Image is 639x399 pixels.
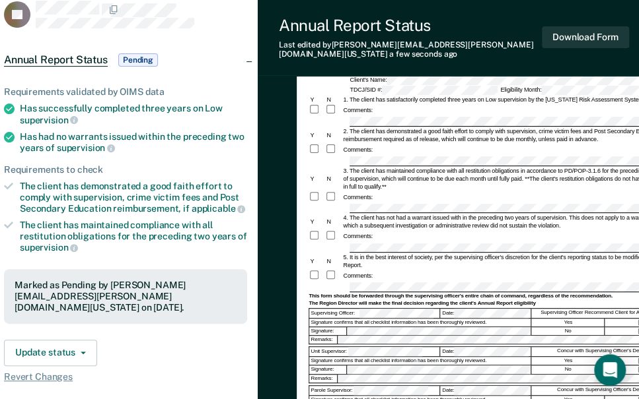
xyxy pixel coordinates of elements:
div: N [325,218,342,226]
div: Open Intercom Messenger [594,354,626,386]
div: The client has demonstrated a good faith effort to comply with supervision, crime victim fees and... [20,181,247,214]
div: Marked as Pending by [PERSON_NAME][EMAIL_ADDRESS][PERSON_NAME][DOMAIN_NAME][US_STATE] on [DATE]. [15,280,237,313]
div: Y [309,218,325,226]
div: Comments: [342,232,374,240]
div: Date: [441,309,531,318]
span: Pending [118,53,158,67]
div: Signature confirms that all checklist information has been thoroughly reviewed. [309,357,531,365]
span: a few seconds ago [389,49,457,59]
button: Update status [4,340,97,366]
div: The client has maintained compliance with all restitution obligations for the preceding two years of [20,220,247,253]
span: supervision [57,142,115,153]
div: Y [309,96,325,104]
div: Remarks: [309,375,337,383]
div: Requirements validated by OIMS data [4,86,247,98]
div: Signature: [309,365,347,373]
div: Has had no warrants issued within the preceding two years of [20,131,247,154]
div: N [325,175,342,183]
button: Download Form [542,26,629,48]
span: Revert Changes [4,371,247,383]
div: Has successfully completed three years on Low [20,103,247,125]
div: N [325,257,342,265]
div: Comments: [342,193,374,201]
div: Parole Supervisor: [309,386,440,395]
div: Yes [532,357,605,365]
span: supervision [20,242,78,253]
div: N [325,96,342,104]
div: Annual Report Status [279,16,542,35]
div: Signature: [309,327,347,335]
div: Date: [441,386,531,395]
span: Annual Report Status [4,53,108,67]
div: Last edited by [PERSON_NAME][EMAIL_ADDRESS][PERSON_NAME][DOMAIN_NAME][US_STATE] [279,40,542,59]
div: Y [309,257,325,265]
div: Comments: [342,106,374,114]
div: No [532,365,605,373]
div: Signature confirms that all checklist information has been thoroughly reviewed. [309,319,531,326]
div: Yes [532,319,605,326]
div: N [325,131,342,139]
span: applicable [192,203,245,214]
div: Y [309,131,325,139]
div: Y [309,175,325,183]
div: Remarks: [309,336,337,344]
div: Comments: [342,272,374,280]
div: Comments: [342,146,374,154]
div: No [532,327,605,335]
div: TDCJ/SID #: [348,86,499,95]
div: Date: [441,347,531,356]
div: Supervising Officer: [309,309,440,318]
span: supervision [20,115,78,125]
div: Unit Supervisor: [309,347,440,356]
div: Requirements to check [4,164,247,175]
